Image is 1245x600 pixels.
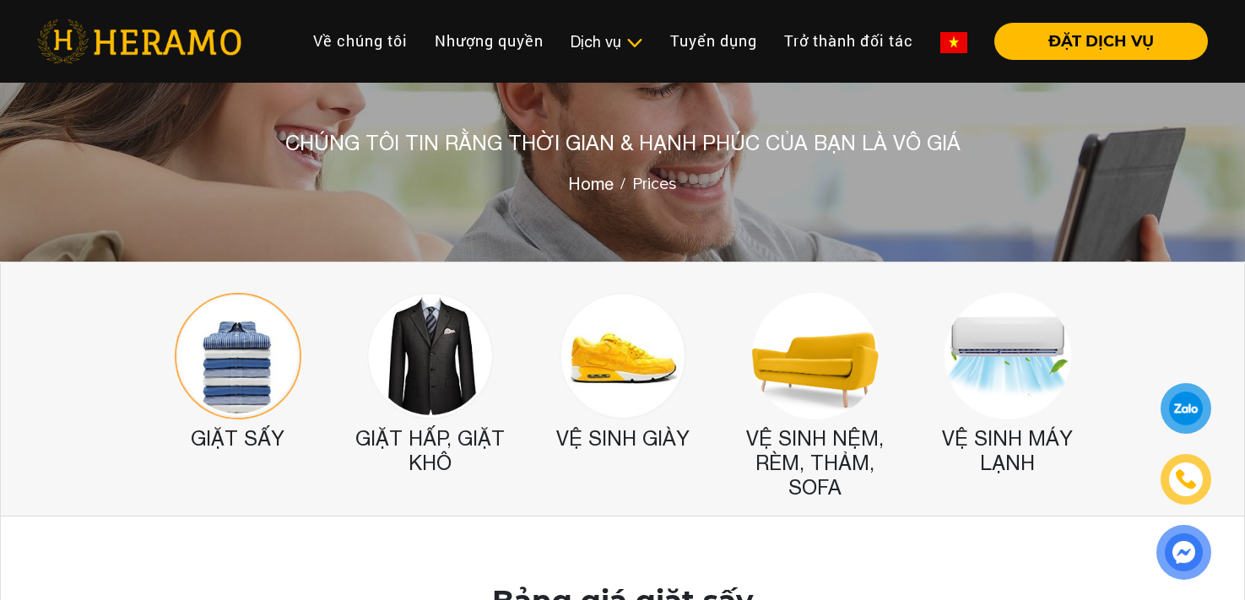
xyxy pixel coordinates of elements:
a: Trở thành đối tác [771,23,927,59]
img: Bảng giá giặt giày, vệ sinh giày, tẩy ố, repaint giày - Heramo.com [560,293,686,419]
a: Nhượng quyền [421,23,557,59]
a: Tuyển dụng [657,23,771,59]
h2: Giặt sấy [154,426,322,451]
button: ĐẶT DỊCH VỤ [994,23,1208,60]
img: heramo-logo.png [37,19,241,63]
img: Bảng giá giặt hấp, giặt khô - Heramo.com [367,293,494,419]
a: Home [568,171,614,197]
a: Về chúng tôi [300,23,421,59]
img: Bảng giá vệ sinh, giặt sofa nệm rèm thảm - Heramo.com [752,293,879,419]
img: phone-icon [1177,470,1196,489]
h2: Giặt Hấp, giặt khô [347,426,514,475]
h2: Vệ sinh giày [539,426,706,451]
img: vn-flag.png [940,32,967,53]
li: Prices [614,171,677,197]
a: ĐẶT DỊCH VỤ [981,34,1208,49]
a: phone-icon [1163,457,1209,502]
img: subToggleIcon [625,35,643,51]
h2: Vệ sinh Nệm, Rèm, Thảm, SOFA [732,426,899,499]
h2: Vệ sinh máy lạnh [924,426,1091,475]
img: Bảng giá vệ sinh máy lạnh - Heramo.com [945,293,1071,419]
div: Dịch vụ [571,30,643,53]
img: Bảng giá giặt ủi, giặt sấy - Heramo.com [175,293,301,419]
h1: Chúng tôi tin rằng thời gian & hạnh phúc của bạn là vô giá [285,131,961,155]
